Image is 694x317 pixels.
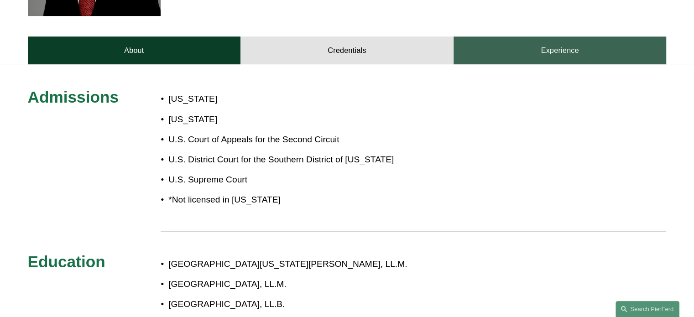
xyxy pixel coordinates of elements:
a: Experience [454,36,667,64]
p: [US_STATE] [168,112,400,128]
a: Credentials [240,36,454,64]
p: [GEOGRAPHIC_DATA], LL.B. [168,296,586,312]
p: [US_STATE] [168,91,400,107]
a: About [28,36,241,64]
span: Admissions [28,88,119,106]
p: *Not licensed in [US_STATE] [168,192,400,208]
p: [GEOGRAPHIC_DATA][US_STATE][PERSON_NAME], LL.M. [168,256,586,272]
span: Education [28,253,105,270]
a: Search this site [616,301,679,317]
p: U.S. District Court for the Southern District of [US_STATE] [168,152,400,168]
p: U.S. Supreme Court [168,172,400,188]
p: [GEOGRAPHIC_DATA], LL.M. [168,276,586,292]
p: U.S. Court of Appeals for the Second Circuit [168,132,400,148]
